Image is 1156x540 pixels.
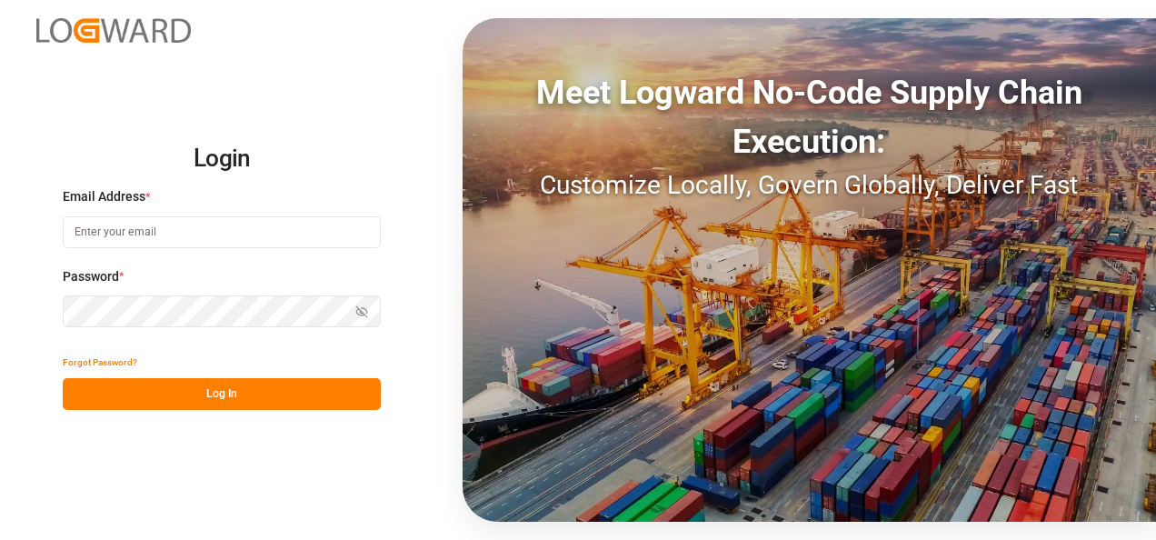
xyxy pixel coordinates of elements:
h2: Login [63,130,381,188]
img: Logward_new_orange.png [36,18,191,43]
button: Forgot Password? [63,346,137,378]
span: Email Address [63,187,145,206]
div: Meet Logward No-Code Supply Chain Execution: [463,68,1156,166]
button: Log In [63,378,381,410]
input: Enter your email [63,216,381,248]
div: Customize Locally, Govern Globally, Deliver Fast [463,166,1156,205]
span: Password [63,267,119,286]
